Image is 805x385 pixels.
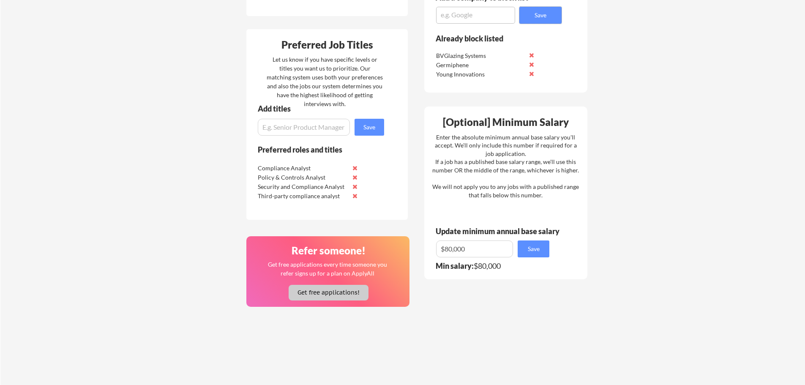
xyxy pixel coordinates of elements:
div: Policy & Controls Analyst [258,173,347,182]
div: Young Innovations [436,70,525,79]
div: Enter the absolute minimum annual base salary you'll accept. We'll only include this number if re... [432,133,579,199]
div: Already block listed [436,35,550,42]
div: Security and Compliance Analyst [258,183,347,191]
div: Compliance Analyst [258,164,347,172]
div: BVGlazing Systems [436,52,525,60]
button: Save [518,240,549,257]
input: E.g. Senior Product Manager [258,119,350,136]
div: Update minimum annual base salary [436,227,562,235]
div: Germiphene [436,61,525,69]
strong: Min salary: [436,261,474,270]
div: Get free applications every time someone you refer signs up for a plan on ApplyAll [267,260,387,278]
div: Add titles [258,105,377,112]
button: Save [519,7,562,24]
div: [Optional] Minimum Salary [427,117,584,127]
div: Preferred Job Titles [248,40,406,50]
div: Third-party compliance analyst [258,192,347,200]
input: E.g. $100,000 [436,240,513,257]
div: Preferred roles and titles [258,146,373,153]
div: $80,000 [436,262,555,270]
button: Save [355,119,384,136]
div: Refer someone! [250,246,407,256]
div: Let us know if you have specific levels or titles you want us to prioritize. Our matching system ... [267,55,383,108]
button: Get free applications! [289,285,368,300]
